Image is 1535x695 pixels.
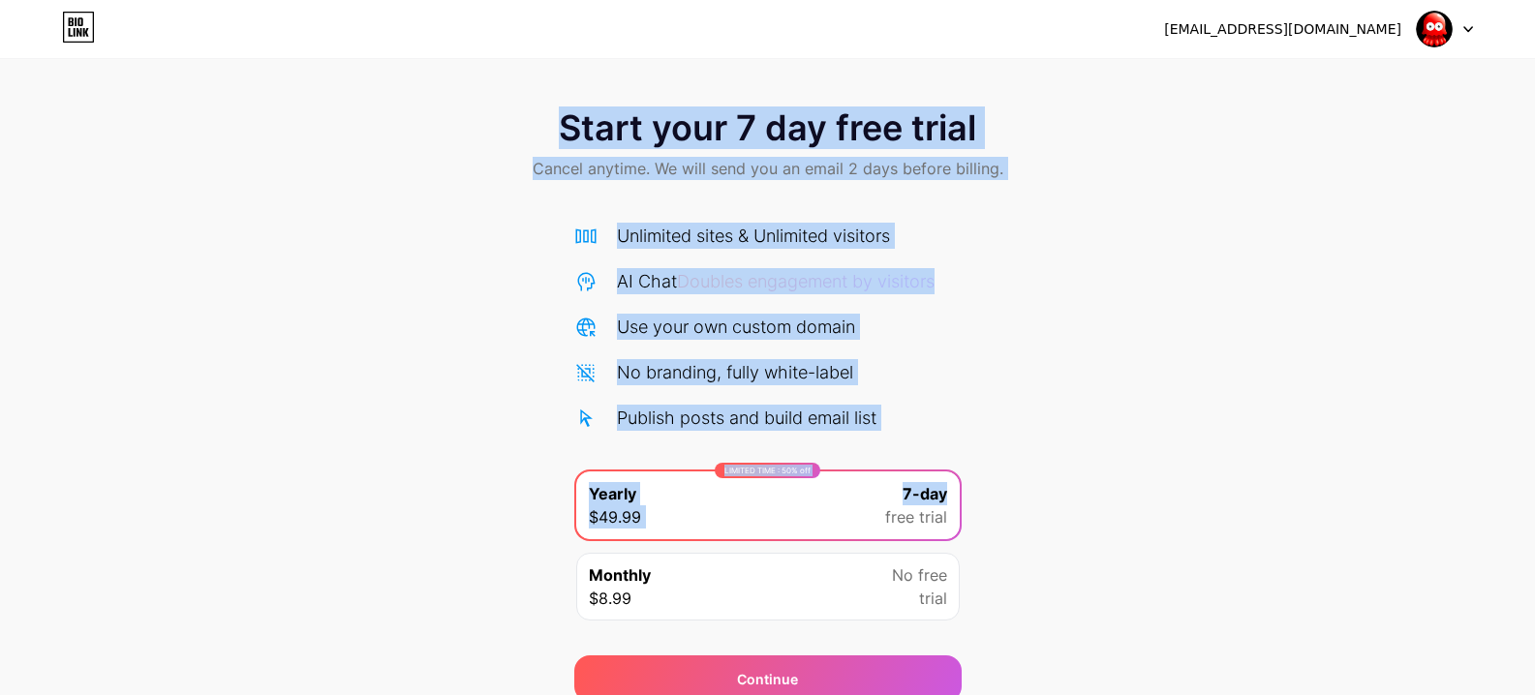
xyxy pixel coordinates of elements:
[617,359,853,385] div: No branding, fully white-label
[617,405,876,431] div: Publish posts and build email list
[919,587,947,610] span: trial
[617,223,890,249] div: Unlimited sites & Unlimited visitors
[715,463,820,478] div: LIMITED TIME : 50% off
[737,669,798,689] div: Continue
[1416,11,1453,47] img: grabz
[677,271,935,291] span: Doubles engagement by visitors
[589,563,651,587] span: Monthly
[885,505,947,529] span: free trial
[617,268,935,294] div: AI Chat
[903,482,947,505] span: 7-day
[1164,19,1401,40] div: [EMAIL_ADDRESS][DOMAIN_NAME]
[533,157,1003,180] span: Cancel anytime. We will send you an email 2 days before billing.
[589,505,641,529] span: $49.99
[892,563,947,587] span: No free
[589,482,636,505] span: Yearly
[617,314,855,340] div: Use your own custom domain
[559,108,976,147] span: Start your 7 day free trial
[589,587,631,610] span: $8.99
